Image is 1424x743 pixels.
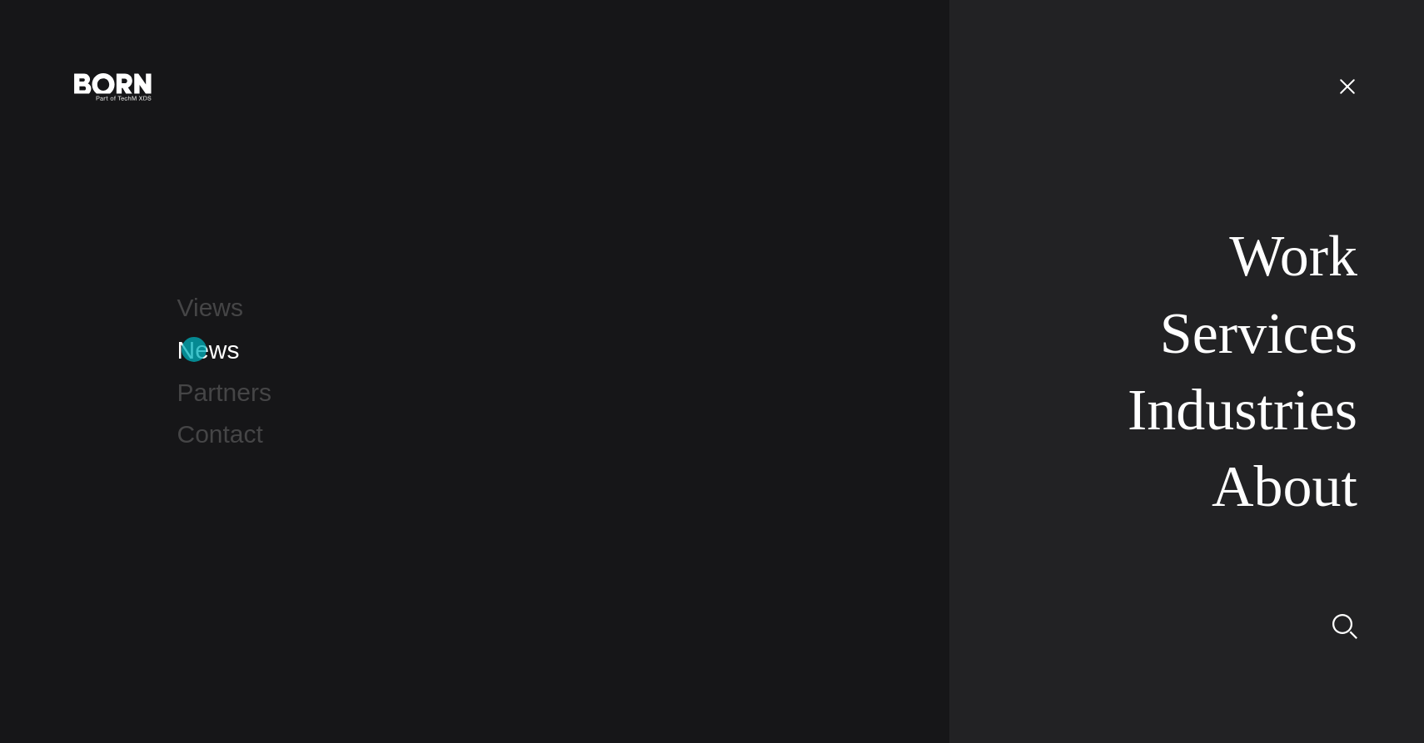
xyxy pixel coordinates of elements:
a: Views [177,294,243,321]
img: Search [1332,614,1357,639]
a: Contact [177,420,263,448]
button: Open [1327,68,1367,103]
a: Services [1160,301,1357,365]
a: About [1212,454,1357,518]
a: News [177,336,240,364]
a: Partners [177,379,271,406]
a: Industries [1128,378,1357,442]
a: Work [1229,224,1357,288]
